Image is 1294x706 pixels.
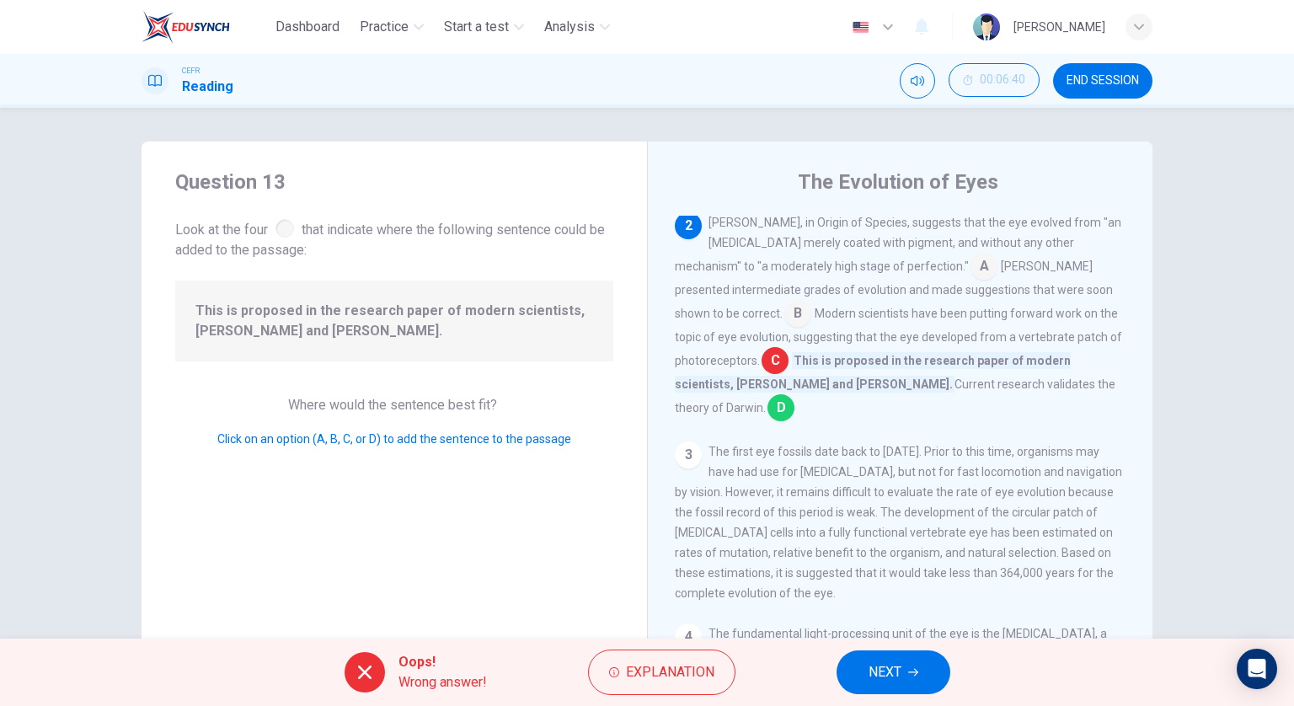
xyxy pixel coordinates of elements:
span: This is proposed in the research paper of modern scientists, [PERSON_NAME] and [PERSON_NAME]. [675,352,1071,393]
button: Explanation [588,650,735,695]
span: Modern scientists have been putting forward work on the topic of eye evolution, suggesting that t... [675,307,1122,367]
div: Hide [949,63,1040,99]
div: 2 [675,212,702,239]
span: Wrong answer! [398,672,487,693]
span: Dashboard [275,17,340,37]
span: Oops! [398,652,487,672]
img: Profile picture [973,13,1000,40]
a: EduSynch logo [142,10,269,44]
span: END SESSION [1067,74,1139,88]
div: Open Intercom Messenger [1237,649,1277,689]
button: 00:06:40 [949,63,1040,97]
span: The first eye fossils date back to [DATE]. Prior to this time, organisms may have had use for [ME... [675,445,1122,600]
button: Start a test [437,12,531,42]
span: Where would the sentence best fit? [288,397,500,413]
div: 4 [675,623,702,650]
span: CEFR [182,65,200,77]
h1: Reading [182,77,233,97]
span: D [767,394,794,421]
button: Analysis [537,12,617,42]
span: Look at the four that indicate where the following sentence could be added to the passage: [175,216,613,260]
span: NEXT [869,661,901,684]
h4: Question 13 [175,168,613,195]
span: [PERSON_NAME], in Origin of Species, suggests that the eye evolved from "an [MEDICAL_DATA] merely... [675,216,1121,273]
span: Start a test [444,17,509,37]
span: B [784,300,811,327]
button: Dashboard [269,12,346,42]
button: NEXT [837,650,950,694]
span: Practice [360,17,409,37]
span: 00:06:40 [980,73,1025,87]
img: EduSynch logo [142,10,230,44]
span: A [970,253,997,280]
h4: The Evolution of Eyes [798,168,998,195]
span: C [762,347,789,374]
div: 3 [675,441,702,468]
div: [PERSON_NAME] [1013,17,1105,37]
span: [PERSON_NAME] presented intermediate grades of evolution and made suggestions that were soon show... [675,259,1113,320]
div: Mute [900,63,935,99]
span: Explanation [626,661,714,684]
img: en [850,21,871,34]
span: Click on an option (A, B, C, or D) to add the sentence to the passage [217,432,571,446]
span: Analysis [544,17,595,37]
button: END SESSION [1053,63,1152,99]
button: Practice [353,12,430,42]
span: This is proposed in the research paper of modern scientists, [PERSON_NAME] and [PERSON_NAME]. [195,301,593,341]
